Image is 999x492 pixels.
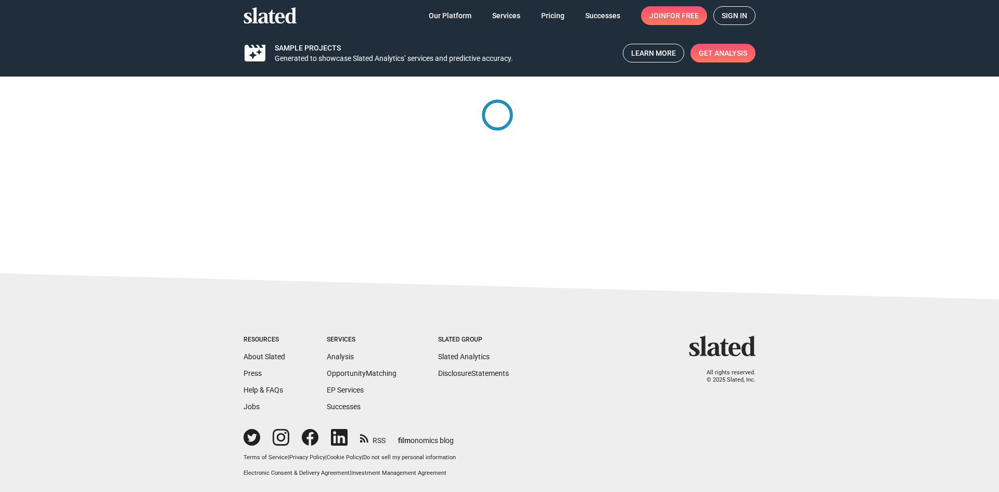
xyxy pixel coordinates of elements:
a: Privacy Policy [289,454,325,461]
a: Sign in [713,6,755,25]
a: OpportunityMatching [327,369,396,377]
a: Successes [577,6,629,25]
div: Resources [244,336,285,344]
span: film [398,436,411,445]
span: | [350,470,351,476]
a: Jobs [244,402,260,411]
a: Terms of Service [244,454,288,461]
div: Services [327,336,396,344]
span: Sign in [722,7,747,24]
a: Learn More [623,44,684,62]
span: Services [492,6,520,25]
a: Analysis [327,352,354,361]
span: Join [649,6,699,25]
a: EP Services [327,386,364,394]
span: Learn More [631,44,676,62]
a: Services [484,6,529,25]
a: DisclosureStatements [438,369,509,377]
p: All rights reserved. © 2025 Slated, Inc. [696,369,755,384]
a: Joinfor free [641,6,707,25]
span: Our Platform [429,6,471,25]
div: Slated Group [438,336,509,344]
a: Pricing [533,6,573,25]
span: Pricing [541,6,565,25]
span: for free [666,6,699,25]
span: | [325,454,327,461]
a: Investment Management Agreement [351,470,446,476]
mat-icon: movie_filter [242,47,267,59]
a: About Slated [244,352,285,361]
button: Do not sell my personal information [363,454,456,462]
a: Cookie Policy [327,454,362,461]
div: Sample Projects [275,41,614,53]
a: filmonomics blog [398,427,454,446]
a: Slated Analytics [438,352,490,361]
div: Generated to showcase Slated Analytics’ services and predictive accuracy. [275,54,614,64]
a: Our Platform [420,6,480,25]
a: RSS [360,430,386,446]
a: Press [244,369,262,377]
span: | [288,454,289,461]
a: Help & FAQs [244,386,283,394]
a: Get Analysis [690,44,755,62]
a: Successes [327,402,361,411]
a: Electronic Consent & Delivery Agreement [244,470,350,476]
span: Get Analysis [699,44,747,62]
span: | [362,454,363,461]
span: Successes [585,6,620,25]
